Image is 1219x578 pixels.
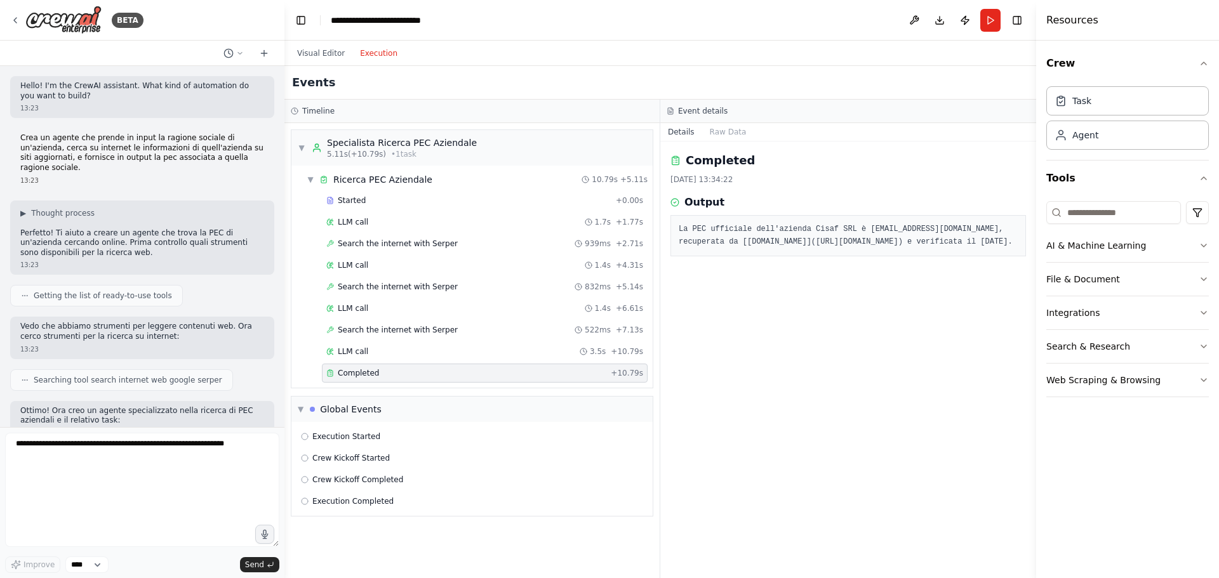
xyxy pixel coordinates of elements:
span: Completed [338,368,379,378]
span: • 1 task [391,149,416,159]
span: + 5.11s [620,174,648,185]
p: Ottimo! Ora creo un agente specializzato nella ricerca di PEC aziendali e il relativo task: [20,406,264,426]
h3: Output [684,195,724,210]
p: Vedo che abbiamo strumenti per leggere contenuti web. Ora cerco strumenti per la ricerca su inter... [20,322,264,341]
span: Search the internet with Serper [338,239,458,249]
span: Search the internet with Serper [338,282,458,292]
p: Perfetto! Ti aiuto a creare un agente che trova la PEC di un'azienda cercando online. Prima contr... [20,228,264,258]
h2: Completed [686,152,755,169]
h2: Events [292,74,335,91]
span: 5.11s (+10.79s) [327,149,386,159]
span: 522ms [585,325,611,335]
p: Crea un agente che prende in input la ragione sociale di un'azienda, cerca su internet le informa... [20,133,264,173]
button: Raw Data [702,123,754,141]
span: Crew Kickoff Started [312,453,390,463]
span: 10.79s [592,174,618,185]
span: LLM call [338,217,368,227]
span: 1.4s [595,303,611,313]
span: + 5.14s [616,282,643,292]
span: + 1.77s [616,217,643,227]
button: Search & Research [1046,330,1209,363]
h3: Event details [678,106,728,116]
span: Execution Started [312,431,380,442]
span: 1.7s [595,217,611,227]
div: 13:23 [20,103,264,113]
button: Web Scraping & Browsing [1046,364,1209,397]
div: BETA [112,13,143,28]
button: Click to speak your automation idea [255,525,274,544]
span: ▼ [298,404,303,414]
button: Switch to previous chat [218,46,249,61]
div: [DATE] 13:34:22 [670,174,1026,185]
span: + 6.61s [616,303,643,313]
pre: La PEC ufficiale dell'azienda Cisaf SRL è [EMAIL_ADDRESS][DOMAIN_NAME], recuperata da [[DOMAIN_NA... [679,223,1018,248]
nav: breadcrumb [331,14,421,27]
h3: Timeline [302,106,335,116]
button: Start a new chat [254,46,274,61]
button: Hide right sidebar [1008,11,1026,29]
div: Ricerca PEC Aziendale [333,173,432,186]
span: + 7.13s [616,325,643,335]
span: + 10.79s [611,368,643,378]
div: Global Events [320,403,382,416]
button: Details [660,123,702,141]
button: Improve [5,556,60,573]
button: File & Document [1046,263,1209,296]
span: LLM call [338,260,368,270]
span: Getting the list of ready-to-use tools [34,291,172,301]
span: 3.5s [590,346,606,357]
button: Hide left sidebar [292,11,310,29]
span: Execution Completed [312,496,394,506]
div: 13:23 [20,345,264,354]
div: Task [1072,95,1091,107]
span: Thought process [31,208,95,218]
span: ▼ [298,143,305,153]
button: AI & Machine Learning [1046,229,1209,262]
button: Tools [1046,161,1209,196]
div: 13:23 [20,260,264,270]
button: ▶Thought process [20,208,95,218]
span: + 2.71s [616,239,643,249]
div: Tools [1046,196,1209,407]
button: Integrations [1046,296,1209,329]
span: 939ms [585,239,611,249]
span: Search the internet with Serper [338,325,458,335]
span: ▼ [307,174,314,185]
span: Started [338,195,366,206]
span: + 4.31s [616,260,643,270]
span: Send [245,560,264,570]
button: Visual Editor [290,46,352,61]
div: Agent [1072,129,1098,141]
span: LLM call [338,303,368,313]
span: Searching tool search internet web google serper [34,375,222,385]
p: Hello! I'm the CrewAI assistant. What kind of automation do you want to build? [20,81,264,101]
span: Crew Kickoff Completed [312,475,403,485]
span: Improve [23,560,55,570]
button: Crew [1046,46,1209,81]
img: Logo [25,6,102,34]
div: 13:23 [20,176,264,185]
h4: Resources [1046,13,1098,28]
span: + 10.79s [611,346,643,357]
span: 832ms [585,282,611,292]
span: 1.4s [595,260,611,270]
button: Send [240,557,279,572]
span: LLM call [338,346,368,357]
span: + 0.00s [616,195,643,206]
div: Specialista Ricerca PEC Aziendale [327,136,477,149]
button: Execution [352,46,405,61]
span: ▶ [20,208,26,218]
div: Crew [1046,81,1209,160]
